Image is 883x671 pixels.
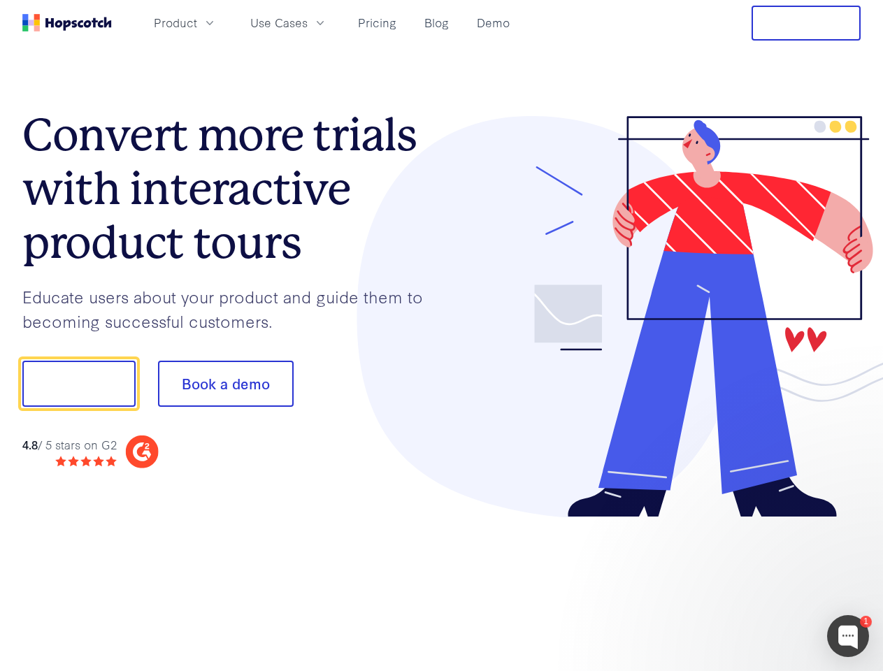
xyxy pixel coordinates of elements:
h1: Convert more trials with interactive product tours [22,108,442,269]
strong: 4.8 [22,436,38,452]
button: Product [145,11,225,34]
a: Demo [471,11,515,34]
span: Product [154,14,197,31]
p: Educate users about your product and guide them to becoming successful customers. [22,284,442,333]
span: Use Cases [250,14,308,31]
a: Home [22,14,112,31]
button: Free Trial [752,6,861,41]
button: Use Cases [242,11,336,34]
a: Pricing [352,11,402,34]
button: Book a demo [158,361,294,407]
a: Blog [419,11,454,34]
div: 1 [860,616,872,628]
div: / 5 stars on G2 [22,436,117,454]
button: Show me! [22,361,136,407]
